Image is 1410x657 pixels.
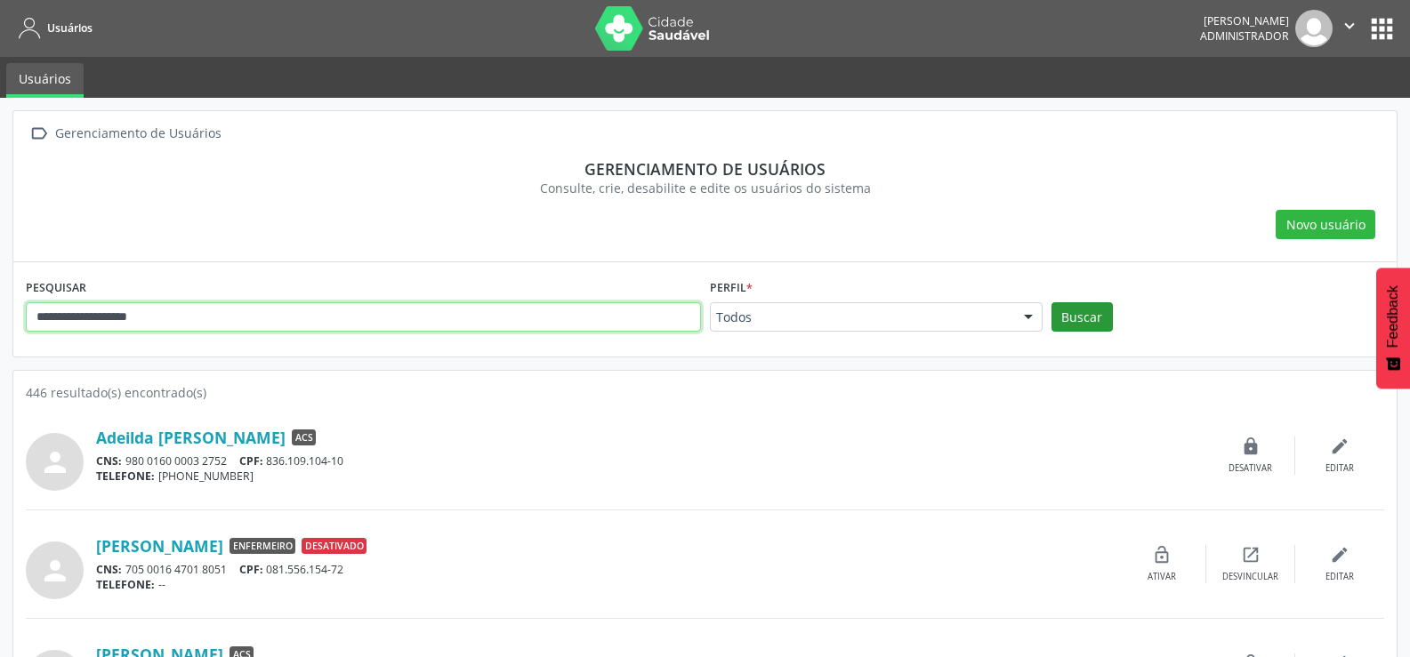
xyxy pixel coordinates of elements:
[39,555,71,587] i: person
[96,577,155,592] span: TELEFONE:
[710,275,753,302] label: Perfil
[47,20,93,36] span: Usuários
[96,469,155,484] span: TELEFONE:
[96,562,122,577] span: CNS:
[1295,10,1333,47] img: img
[96,562,1117,577] div: 705 0016 4701 8051 081.556.154-72
[96,536,223,556] a: [PERSON_NAME]
[1241,437,1261,456] i: lock
[716,308,1006,326] span: Todos
[26,275,86,302] label: PESQUISAR
[1229,462,1272,475] div: Desativar
[96,428,286,447] a: Adeilda [PERSON_NAME]
[96,469,1206,484] div: [PHONE_NUMBER]
[96,453,122,469] span: CNS:
[38,179,1372,197] div: Consulte, crie, desabilite e edite os usuários do sistema
[96,577,1117,592] div: --
[1148,571,1176,583] div: Ativar
[1333,10,1366,47] button: 
[38,159,1372,179] div: Gerenciamento de usuários
[1340,16,1359,36] i: 
[1222,571,1278,583] div: Desvincular
[1051,302,1113,333] button: Buscar
[1152,545,1172,565] i: lock_open
[302,538,367,554] span: Desativado
[96,453,1206,469] div: 980 0160 0003 2752 836.109.104-10
[1200,13,1289,28] div: [PERSON_NAME]
[1385,285,1401,348] span: Feedback
[1286,215,1366,234] span: Novo usuário
[1200,28,1289,44] span: Administrador
[26,383,1384,402] div: 446 resultado(s) encontrado(s)
[239,562,263,577] span: CPF:
[1330,545,1350,565] i: edit
[6,63,84,98] a: Usuários
[1325,571,1354,583] div: Editar
[1325,462,1354,475] div: Editar
[26,121,52,147] i: 
[1366,13,1398,44] button: apps
[1330,437,1350,456] i: edit
[52,121,224,147] div: Gerenciamento de Usuários
[1276,210,1375,240] button: Novo usuário
[292,429,316,445] span: ACS
[239,453,263,469] span: CPF:
[1376,268,1410,389] button: Feedback - Mostrar pesquisa
[230,538,295,554] span: Enfermeiro
[1241,545,1261,565] i: open_in_new
[39,446,71,478] i: person
[12,13,93,43] a: Usuários
[26,121,224,147] a:  Gerenciamento de Usuários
